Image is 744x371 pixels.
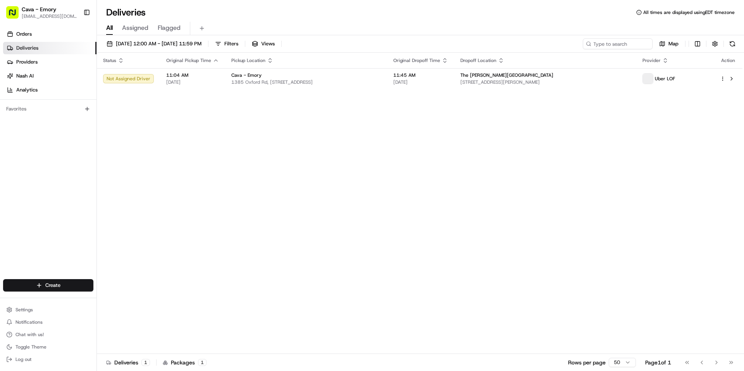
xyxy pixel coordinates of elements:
[15,331,44,338] span: Chat with us!
[720,57,736,64] div: Action
[103,57,116,64] span: Status
[583,38,653,49] input: Type to search
[642,57,661,64] span: Provider
[3,3,80,22] button: Cava - Emory[EMAIL_ADDRESS][DOMAIN_NAME]
[3,56,96,68] a: Providers
[231,79,381,85] span: 1385 Oxford Rd, [STREET_ADDRESS]
[15,319,43,325] span: Notifications
[248,38,278,49] button: Views
[645,359,671,366] div: Page 1 of 1
[212,38,242,49] button: Filters
[231,72,262,78] span: Cava - Emory
[166,72,219,78] span: 11:04 AM
[727,38,738,49] button: Refresh
[231,57,265,64] span: Pickup Location
[656,38,682,49] button: Map
[224,40,238,47] span: Filters
[3,304,93,315] button: Settings
[16,86,38,93] span: Analytics
[16,31,32,38] span: Orders
[393,57,440,64] span: Original Dropoff Time
[106,6,146,19] h1: Deliveries
[16,45,38,52] span: Deliveries
[3,342,93,352] button: Toggle Theme
[103,38,205,49] button: [DATE] 12:00 AM - [DATE] 11:59 PM
[460,72,553,78] span: The [PERSON_NAME][GEOGRAPHIC_DATA]
[15,307,33,313] span: Settings
[668,40,679,47] span: Map
[45,282,60,289] span: Create
[22,13,77,19] button: [EMAIL_ADDRESS][DOMAIN_NAME]
[122,23,148,33] span: Assigned
[198,359,207,366] div: 1
[643,9,735,16] span: All times are displayed using EDT timezone
[16,72,34,79] span: Nash AI
[3,317,93,328] button: Notifications
[16,59,38,66] span: Providers
[166,79,219,85] span: [DATE]
[3,42,96,54] a: Deliveries
[163,359,207,366] div: Packages
[166,57,211,64] span: Original Pickup Time
[141,359,150,366] div: 1
[22,5,56,13] button: Cava - Emory
[3,84,96,96] a: Analytics
[158,23,181,33] span: Flagged
[3,354,93,365] button: Log out
[106,23,113,33] span: All
[15,344,46,350] span: Toggle Theme
[3,70,96,82] a: Nash AI
[568,359,606,366] p: Rows per page
[3,28,96,40] a: Orders
[116,40,201,47] span: [DATE] 12:00 AM - [DATE] 11:59 PM
[393,72,448,78] span: 11:45 AM
[3,279,93,292] button: Create
[655,76,675,82] span: Uber LOF
[460,57,496,64] span: Dropoff Location
[261,40,275,47] span: Views
[15,356,31,362] span: Log out
[3,329,93,340] button: Chat with us!
[393,79,448,85] span: [DATE]
[3,103,93,115] div: Favorites
[460,79,630,85] span: [STREET_ADDRESS][PERSON_NAME]
[106,359,150,366] div: Deliveries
